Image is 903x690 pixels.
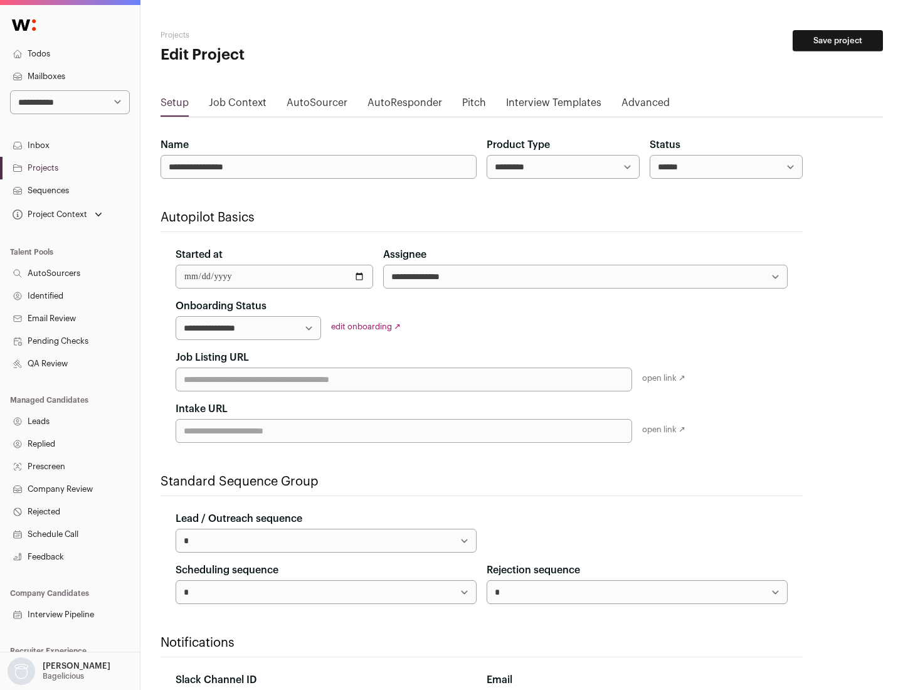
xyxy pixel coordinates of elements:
[506,95,601,115] a: Interview Templates
[383,247,426,262] label: Assignee
[487,563,580,578] label: Rejection sequence
[5,13,43,38] img: Wellfound
[176,511,302,526] label: Lead / Outreach sequence
[161,473,803,491] h2: Standard Sequence Group
[462,95,486,115] a: Pitch
[161,45,401,65] h1: Edit Project
[8,657,35,685] img: nopic.png
[10,210,87,220] div: Project Context
[43,671,84,681] p: Bagelicious
[176,563,278,578] label: Scheduling sequence
[176,401,228,417] label: Intake URL
[161,137,189,152] label: Name
[5,657,113,685] button: Open dropdown
[621,95,670,115] a: Advanced
[161,634,803,652] h2: Notifications
[287,95,347,115] a: AutoSourcer
[487,672,788,687] div: Email
[650,137,680,152] label: Status
[161,95,189,115] a: Setup
[487,137,550,152] label: Product Type
[793,30,883,51] button: Save project
[161,209,803,226] h2: Autopilot Basics
[10,206,105,223] button: Open dropdown
[331,322,401,331] a: edit onboarding ↗
[209,95,267,115] a: Job Context
[176,672,256,687] label: Slack Channel ID
[43,661,110,671] p: [PERSON_NAME]
[176,299,267,314] label: Onboarding Status
[176,247,223,262] label: Started at
[161,30,401,40] h2: Projects
[367,95,442,115] a: AutoResponder
[176,350,249,365] label: Job Listing URL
